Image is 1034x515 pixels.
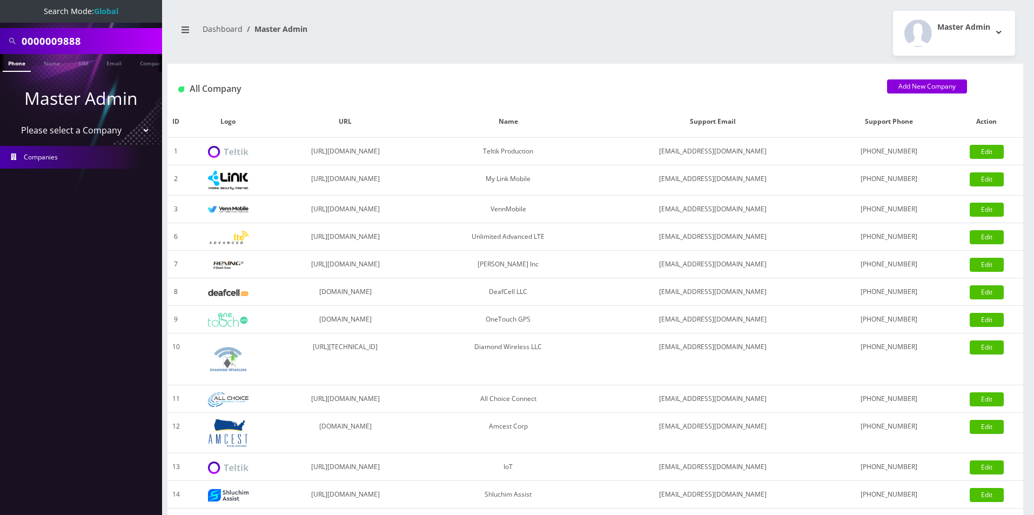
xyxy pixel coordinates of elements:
[176,18,587,49] nav: breadcrumb
[828,196,950,223] td: [PHONE_NUMBER]
[272,333,419,385] td: [URL][TECHNICAL_ID]
[828,251,950,278] td: [PHONE_NUMBER]
[419,413,597,453] td: Amcest Corp
[970,313,1004,327] a: Edit
[887,79,967,93] a: Add New Company
[597,278,828,306] td: [EMAIL_ADDRESS][DOMAIN_NAME]
[597,106,828,138] th: Support Email
[208,339,249,379] img: Diamond Wireless LLC
[597,385,828,413] td: [EMAIL_ADDRESS][DOMAIN_NAME]
[828,138,950,165] td: [PHONE_NUMBER]
[970,172,1004,186] a: Edit
[597,138,828,165] td: [EMAIL_ADDRESS][DOMAIN_NAME]
[208,146,249,158] img: Teltik Production
[167,306,185,333] td: 9
[208,489,249,501] img: Shluchim Assist
[178,84,871,94] h1: All Company
[597,223,828,251] td: [EMAIL_ADDRESS][DOMAIN_NAME]
[208,231,249,244] img: Unlimited Advanced LTE
[970,420,1004,434] a: Edit
[828,306,950,333] td: [PHONE_NUMBER]
[597,306,828,333] td: [EMAIL_ADDRESS][DOMAIN_NAME]
[419,106,597,138] th: Name
[167,481,185,509] td: 14
[203,24,243,34] a: Dashboard
[828,223,950,251] td: [PHONE_NUMBER]
[94,6,118,16] strong: Global
[272,165,419,196] td: [URL][DOMAIN_NAME]
[167,251,185,278] td: 7
[419,306,597,333] td: OneTouch GPS
[828,333,950,385] td: [PHONE_NUMBER]
[101,54,127,71] a: Email
[208,289,249,296] img: DeafCell LLC
[272,385,419,413] td: [URL][DOMAIN_NAME]
[243,23,307,35] li: Master Admin
[272,223,419,251] td: [URL][DOMAIN_NAME]
[597,333,828,385] td: [EMAIL_ADDRESS][DOMAIN_NAME]
[970,258,1004,272] a: Edit
[419,453,597,481] td: IoT
[419,481,597,509] td: Shluchim Assist
[208,171,249,190] img: My Link Mobile
[272,278,419,306] td: [DOMAIN_NAME]
[419,333,597,385] td: Diamond Wireless LLC
[419,278,597,306] td: DeafCell LLC
[167,165,185,196] td: 2
[208,462,249,474] img: IoT
[272,138,419,165] td: [URL][DOMAIN_NAME]
[208,313,249,327] img: OneTouch GPS
[272,306,419,333] td: [DOMAIN_NAME]
[970,285,1004,299] a: Edit
[970,230,1004,244] a: Edit
[597,165,828,196] td: [EMAIL_ADDRESS][DOMAIN_NAME]
[828,385,950,413] td: [PHONE_NUMBER]
[597,251,828,278] td: [EMAIL_ADDRESS][DOMAIN_NAME]
[73,54,93,71] a: SIM
[22,31,159,51] input: Search All Companies
[185,106,272,138] th: Logo
[893,11,1015,56] button: Master Admin
[24,152,58,162] span: Companies
[208,392,249,407] img: All Choice Connect
[828,165,950,196] td: [PHONE_NUMBER]
[167,278,185,306] td: 8
[38,54,65,71] a: Name
[970,460,1004,474] a: Edit
[970,203,1004,217] a: Edit
[970,488,1004,502] a: Edit
[272,106,419,138] th: URL
[597,453,828,481] td: [EMAIL_ADDRESS][DOMAIN_NAME]
[167,333,185,385] td: 10
[272,413,419,453] td: [DOMAIN_NAME]
[597,413,828,453] td: [EMAIL_ADDRESS][DOMAIN_NAME]
[597,196,828,223] td: [EMAIL_ADDRESS][DOMAIN_NAME]
[950,106,1023,138] th: Action
[272,196,419,223] td: [URL][DOMAIN_NAME]
[167,453,185,481] td: 13
[272,251,419,278] td: [URL][DOMAIN_NAME]
[828,106,950,138] th: Support Phone
[597,481,828,509] td: [EMAIL_ADDRESS][DOMAIN_NAME]
[167,106,185,138] th: ID
[419,251,597,278] td: [PERSON_NAME] Inc
[167,138,185,165] td: 1
[272,481,419,509] td: [URL][DOMAIN_NAME]
[208,206,249,213] img: VennMobile
[135,54,171,71] a: Company
[828,278,950,306] td: [PHONE_NUMBER]
[272,453,419,481] td: [URL][DOMAIN_NAME]
[178,86,184,92] img: All Company
[167,385,185,413] td: 11
[167,223,185,251] td: 6
[419,223,597,251] td: Unlimited Advanced LTE
[970,340,1004,355] a: Edit
[828,481,950,509] td: [PHONE_NUMBER]
[828,453,950,481] td: [PHONE_NUMBER]
[828,413,950,453] td: [PHONE_NUMBER]
[208,260,249,270] img: Rexing Inc
[419,138,597,165] td: Teltik Production
[167,413,185,453] td: 12
[208,418,249,447] img: Amcest Corp
[167,196,185,223] td: 3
